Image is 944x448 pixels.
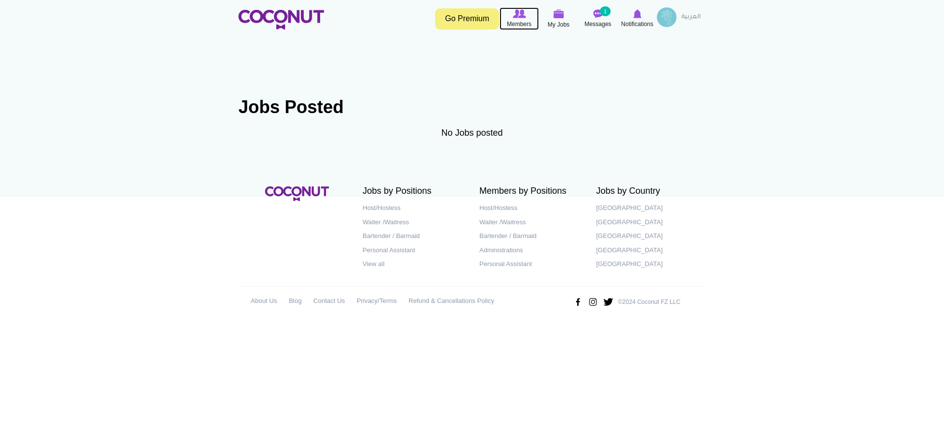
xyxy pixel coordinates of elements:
span: Messages [585,19,612,29]
a: Bartender / Barmaid [363,229,465,243]
img: Facebook [572,294,583,310]
h1: Jobs Posted [238,97,706,117]
a: [GEOGRAPHIC_DATA] [596,201,699,215]
a: View all [363,257,465,271]
a: [GEOGRAPHIC_DATA] [596,229,699,243]
span: Members [507,19,531,29]
a: Contact Us [313,294,345,308]
a: Host/Hostess [479,201,582,215]
img: Coconut [265,186,329,201]
img: Twitter [603,294,614,310]
a: About Us [251,294,277,308]
a: Host/Hostess [363,201,465,215]
h2: Jobs by Country [596,186,699,196]
h2: Members by Positions [479,186,582,196]
a: [GEOGRAPHIC_DATA] [596,215,699,230]
a: Personal Assistant [363,243,465,258]
a: My Jobs My Jobs [539,7,578,30]
a: Browse Members Members [500,7,539,30]
img: Home [238,10,324,30]
h2: Jobs by Positions [363,186,465,196]
span: My Jobs [548,20,570,30]
a: Waiter /Waitress [479,215,582,230]
img: Notifications [633,9,642,18]
a: Personal Assistant [479,257,582,271]
img: My Jobs [553,9,564,18]
a: Privacy/Terms [357,294,397,308]
a: العربية [677,7,706,27]
img: Browse Members [513,9,526,18]
a: [GEOGRAPHIC_DATA] [596,257,699,271]
p: ©2024 Coconut FZ LLC [618,298,680,306]
small: 1 [600,6,611,16]
div: No Jobs posted [238,127,706,147]
a: Waiter /Waitress [363,215,465,230]
a: Refund & Cancellations Policy [409,294,494,308]
a: Blog [289,294,301,308]
span: Notifications [621,19,653,29]
a: [GEOGRAPHIC_DATA] [596,243,699,258]
a: Go Premium [435,8,499,30]
a: Messages Messages 1 [578,7,618,30]
img: Instagram [588,294,598,310]
a: Bartender / Barmaid [479,229,582,243]
a: Administrations [479,243,582,258]
a: Notifications Notifications [618,7,657,30]
img: Messages [593,9,603,18]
